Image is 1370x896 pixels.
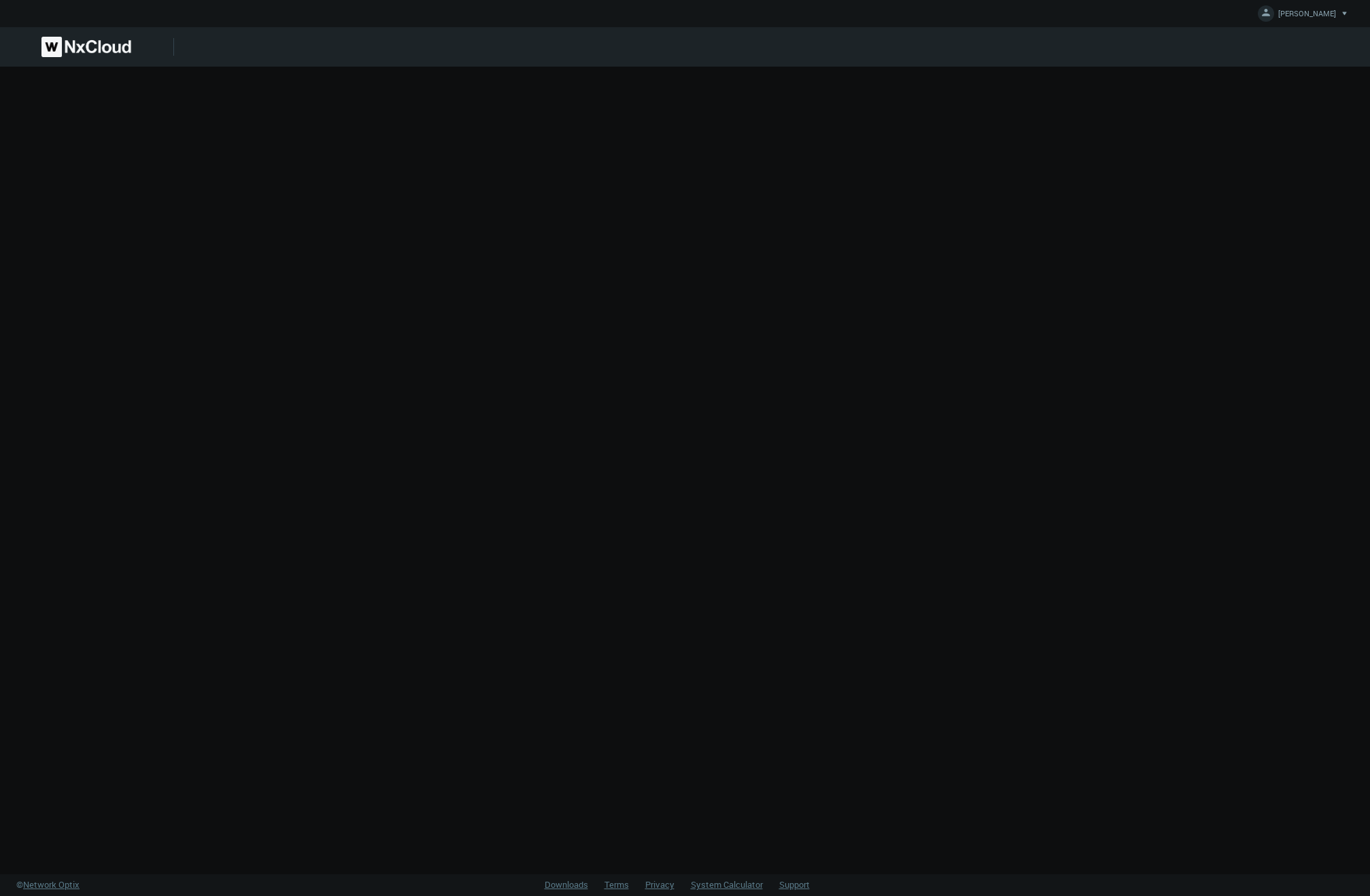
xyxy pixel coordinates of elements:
[16,878,80,892] a: ©Network Optix
[1278,8,1336,24] span: [PERSON_NAME]
[645,878,674,891] a: Privacy
[779,878,810,891] a: Support
[545,878,588,891] a: Downloads
[41,37,131,57] img: Nx Cloud logo
[604,878,629,891] a: Terms
[691,878,763,891] a: System Calculator
[23,878,80,891] span: Network Optix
